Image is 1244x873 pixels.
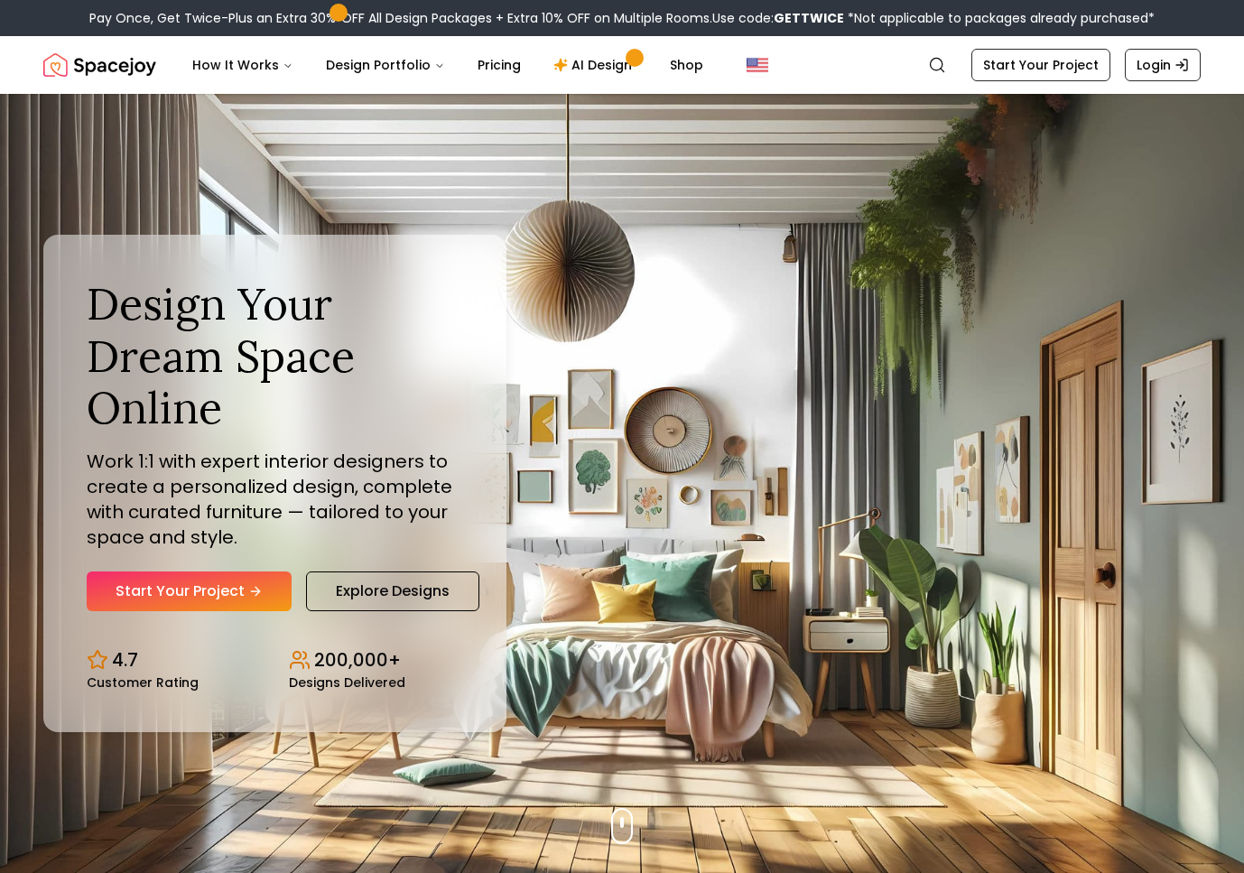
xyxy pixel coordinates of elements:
div: Design stats [87,633,463,689]
div: Pay Once, Get Twice-Plus an Extra 30% OFF All Design Packages + Extra 10% OFF on Multiple Rooms. [89,9,1155,27]
small: Designs Delivered [289,676,405,689]
a: Pricing [463,47,535,83]
a: Login [1125,49,1201,81]
a: Start Your Project [971,49,1110,81]
nav: Global [43,36,1201,94]
p: 4.7 [112,647,138,673]
h1: Design Your Dream Space Online [87,278,463,434]
button: Design Portfolio [311,47,460,83]
p: 200,000+ [314,647,401,673]
p: Work 1:1 with expert interior designers to create a personalized design, complete with curated fu... [87,449,463,550]
a: Spacejoy [43,47,156,83]
span: *Not applicable to packages already purchased* [844,9,1155,27]
a: AI Design [539,47,652,83]
small: Customer Rating [87,676,199,689]
img: United States [747,54,768,76]
span: Use code: [712,9,844,27]
img: Spacejoy Logo [43,47,156,83]
b: GETTWICE [774,9,844,27]
a: Start Your Project [87,571,292,611]
a: Shop [655,47,718,83]
a: Explore Designs [306,571,479,611]
button: How It Works [178,47,308,83]
nav: Main [178,47,718,83]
